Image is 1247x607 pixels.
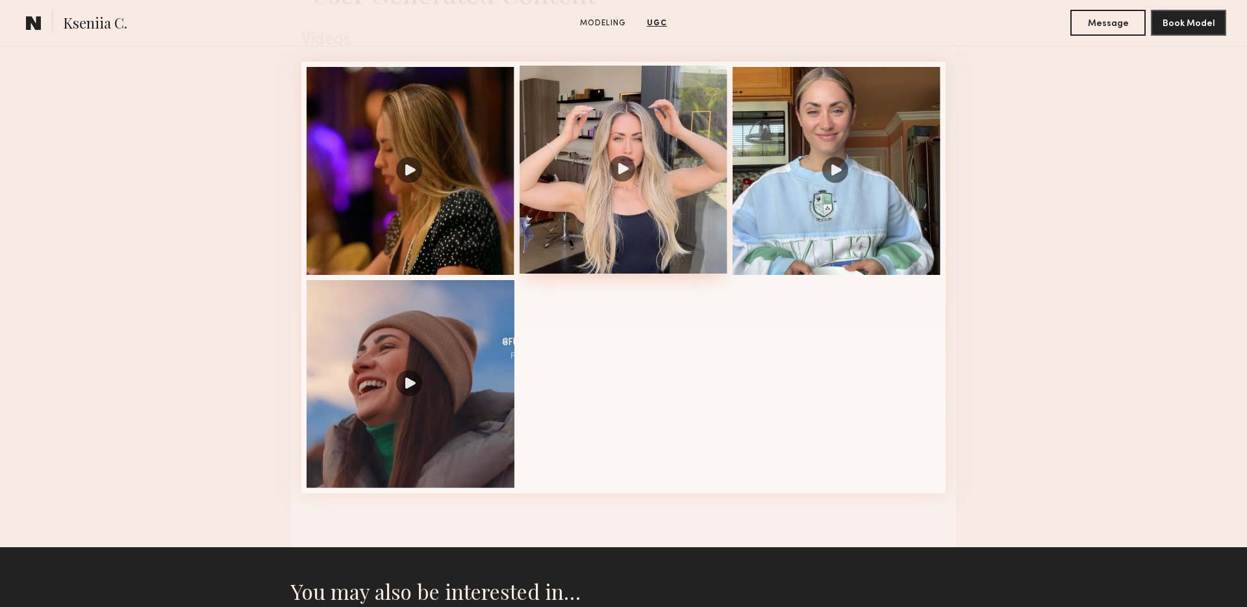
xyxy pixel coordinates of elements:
button: Message [1070,10,1146,36]
a: UGC [642,18,672,29]
span: Kseniia C. [63,13,127,36]
h2: You may also be interested in… [291,578,956,604]
a: Modeling [575,18,631,29]
button: Book Model [1151,10,1226,36]
a: Book Model [1151,17,1226,28]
